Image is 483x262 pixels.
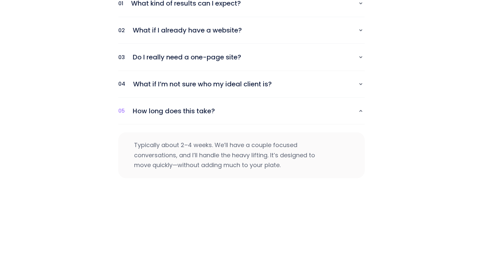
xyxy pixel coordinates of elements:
p: Typically about 2–4 weeks. We’ll have a couple focused conversations, and I’ll handle the heavy l... [134,140,328,170]
p: Do I really need a one-page site? [133,52,350,63]
p: How long does this take? [133,105,350,117]
p: 04 [118,80,125,89]
p: 05 [118,107,125,116]
p: 03 [118,53,125,62]
p: What if I already have a website? [133,25,350,36]
p: 02 [118,26,125,35]
p: What if I’m not sure who my ideal client is? [133,78,350,90]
